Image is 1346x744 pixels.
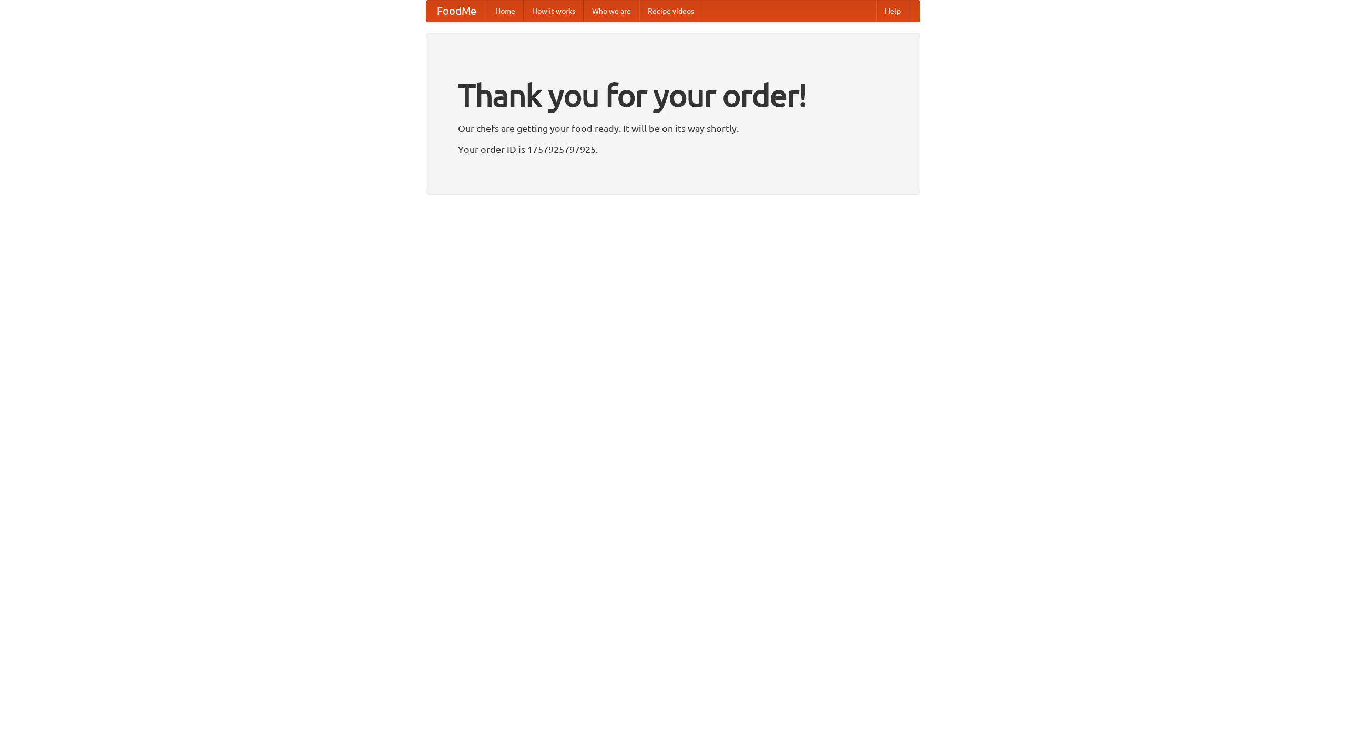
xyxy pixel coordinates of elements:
a: Home [487,1,524,22]
a: How it works [524,1,584,22]
a: Help [876,1,909,22]
p: Your order ID is 1757925797925. [458,141,888,157]
a: Recipe videos [639,1,702,22]
a: FoodMe [426,1,487,22]
a: Who we are [584,1,639,22]
p: Our chefs are getting your food ready. It will be on its way shortly. [458,120,888,136]
h1: Thank you for your order! [458,70,888,120]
